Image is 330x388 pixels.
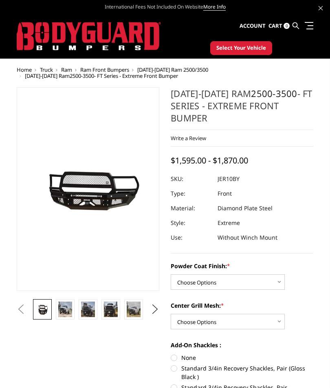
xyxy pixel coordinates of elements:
[171,353,313,362] label: None
[58,302,72,317] img: 2010-2018 Ram 2500-3500 - FT Series - Extreme Front Bumper
[171,341,313,349] label: Add-On Shackles :
[284,23,290,29] span: 0
[35,302,49,317] img: 2010-2018 Ram 2500-3500 - FT Series - Extreme Front Bumper
[171,155,248,166] span: $1,595.00 - $1,870.00
[25,72,178,79] span: [DATE]-[DATE] Ram - FT Series - Extreme Front Bumper
[19,158,157,220] img: 2010-2018 Ram 2500-3500 - FT Series - Extreme Front Bumper
[171,262,313,270] label: Powder Coat Finish:
[171,364,313,381] label: Standard 3/4in Recovery Shackles, Pair (Gloss Black )
[17,87,159,291] a: 2010-2018 Ram 2500-3500 - FT Series - Extreme Front Bumper
[70,72,94,79] a: 2500-3500
[81,302,95,317] img: 2010-2018 Ram 2500-3500 - FT Series - Extreme Front Bumper
[218,230,277,245] dd: Without Winch Mount
[268,22,282,29] span: Cart
[40,66,53,73] a: Truck
[216,44,266,52] span: Select Your Vehicle
[203,3,226,11] a: More Info
[80,66,129,73] a: Ram Front Bumpers
[218,201,273,216] dd: Diamond Plate Steel
[218,216,240,230] dd: Extreme
[240,15,266,37] a: Account
[171,216,211,230] dt: Style:
[171,301,313,310] label: Center Grill Mesh:
[210,41,272,55] button: Select Your Vehicle
[240,22,266,29] span: Account
[171,230,211,245] dt: Use:
[127,302,141,317] img: 2010-2018 Ram 2500-3500 - FT Series - Extreme Front Bumper
[218,186,232,201] dd: Front
[171,186,211,201] dt: Type:
[171,134,206,142] a: Write a Review
[171,201,211,216] dt: Material:
[17,22,161,51] img: BODYGUARD BUMPERS
[149,303,161,315] button: Next
[137,66,208,73] a: [DATE]-[DATE] Ram 2500/3500
[15,303,27,315] button: Previous
[171,87,313,130] h1: [DATE]-[DATE] Ram - FT Series - Extreme Front Bumper
[251,87,297,99] a: 2500-3500
[61,66,72,73] a: Ram
[218,172,240,186] dd: JER10BY
[268,15,290,37] a: Cart 0
[171,172,211,186] dt: SKU:
[104,302,118,317] img: 2010-2018 Ram 2500-3500 - FT Series - Extreme Front Bumper
[17,66,32,73] a: Home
